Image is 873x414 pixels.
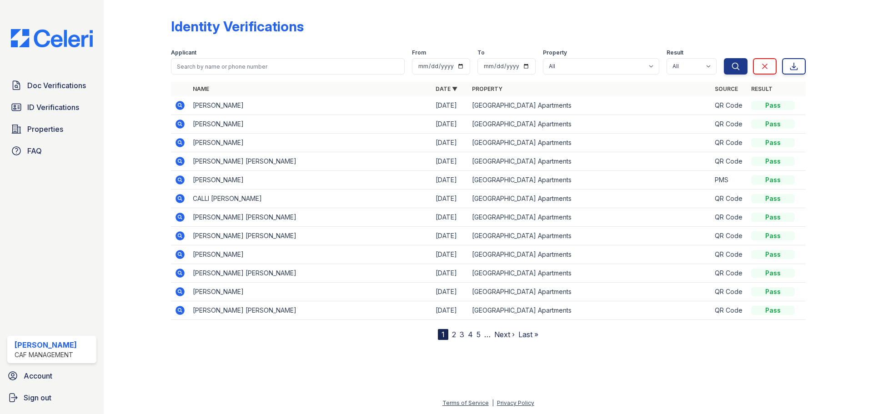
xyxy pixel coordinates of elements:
[751,120,795,129] div: Pass
[4,29,100,47] img: CE_Logo_Blue-a8612792a0a2168367f1c8372b55b34899dd931a85d93a1a3d3e32e68fde9ad4.png
[432,283,468,301] td: [DATE]
[432,134,468,152] td: [DATE]
[477,330,481,339] a: 5
[751,194,795,203] div: Pass
[15,350,77,359] div: CAF Management
[189,245,432,264] td: [PERSON_NAME]
[468,330,473,339] a: 4
[189,283,432,301] td: [PERSON_NAME]
[27,124,63,135] span: Properties
[24,392,51,403] span: Sign out
[7,98,96,116] a: ID Verifications
[711,301,748,320] td: QR Code
[442,399,489,406] a: Terms of Service
[468,264,711,283] td: [GEOGRAPHIC_DATA] Apartments
[7,76,96,95] a: Doc Verifications
[468,208,711,227] td: [GEOGRAPHIC_DATA] Apartments
[468,245,711,264] td: [GEOGRAPHIC_DATA] Apartments
[7,142,96,160] a: FAQ
[518,330,538,339] a: Last »
[432,227,468,245] td: [DATE]
[751,138,795,147] div: Pass
[751,157,795,166] div: Pass
[27,80,86,91] span: Doc Verifications
[751,213,795,222] div: Pass
[711,134,748,152] td: QR Code
[711,245,748,264] td: QR Code
[751,250,795,259] div: Pass
[494,330,515,339] a: Next ›
[432,264,468,283] td: [DATE]
[27,145,42,156] span: FAQ
[751,287,795,296] div: Pass
[468,152,711,171] td: [GEOGRAPHIC_DATA] Apartments
[468,115,711,134] td: [GEOGRAPHIC_DATA] Apartments
[468,283,711,301] td: [GEOGRAPHIC_DATA] Apartments
[468,96,711,115] td: [GEOGRAPHIC_DATA] Apartments
[452,330,456,339] a: 2
[432,190,468,208] td: [DATE]
[472,85,502,92] a: Property
[543,49,567,56] label: Property
[751,101,795,110] div: Pass
[432,96,468,115] td: [DATE]
[711,208,748,227] td: QR Code
[171,49,196,56] label: Applicant
[468,171,711,190] td: [GEOGRAPHIC_DATA] Apartments
[189,115,432,134] td: [PERSON_NAME]
[484,329,491,340] span: …
[497,399,534,406] a: Privacy Policy
[477,49,485,56] label: To
[4,389,100,407] a: Sign out
[189,190,432,208] td: CALLI [PERSON_NAME]
[432,171,468,190] td: [DATE]
[432,152,468,171] td: [DATE]
[667,49,683,56] label: Result
[4,367,100,385] a: Account
[15,339,77,350] div: [PERSON_NAME]
[171,58,405,75] input: Search by name or phone number
[27,102,79,113] span: ID Verifications
[711,96,748,115] td: QR Code
[468,227,711,245] td: [GEOGRAPHIC_DATA] Apartments
[436,85,457,92] a: Date ▼
[189,134,432,152] td: [PERSON_NAME]
[468,301,711,320] td: [GEOGRAPHIC_DATA] Apartments
[751,269,795,278] div: Pass
[751,175,795,185] div: Pass
[751,85,773,92] a: Result
[711,227,748,245] td: QR Code
[189,208,432,227] td: [PERSON_NAME] [PERSON_NAME]
[432,245,468,264] td: [DATE]
[189,152,432,171] td: [PERSON_NAME] [PERSON_NAME]
[751,306,795,315] div: Pass
[412,49,426,56] label: From
[492,399,494,406] div: |
[189,96,432,115] td: [PERSON_NAME]
[711,171,748,190] td: PMS
[189,171,432,190] td: [PERSON_NAME]
[24,370,52,381] span: Account
[432,301,468,320] td: [DATE]
[432,208,468,227] td: [DATE]
[711,152,748,171] td: QR Code
[711,190,748,208] td: QR Code
[751,231,795,240] div: Pass
[711,115,748,134] td: QR Code
[715,85,738,92] a: Source
[468,190,711,208] td: [GEOGRAPHIC_DATA] Apartments
[193,85,209,92] a: Name
[189,301,432,320] td: [PERSON_NAME] [PERSON_NAME]
[432,115,468,134] td: [DATE]
[711,264,748,283] td: QR Code
[438,329,448,340] div: 1
[711,283,748,301] td: QR Code
[171,18,304,35] div: Identity Verifications
[189,264,432,283] td: [PERSON_NAME] [PERSON_NAME]
[468,134,711,152] td: [GEOGRAPHIC_DATA] Apartments
[189,227,432,245] td: [PERSON_NAME] [PERSON_NAME]
[460,330,464,339] a: 3
[7,120,96,138] a: Properties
